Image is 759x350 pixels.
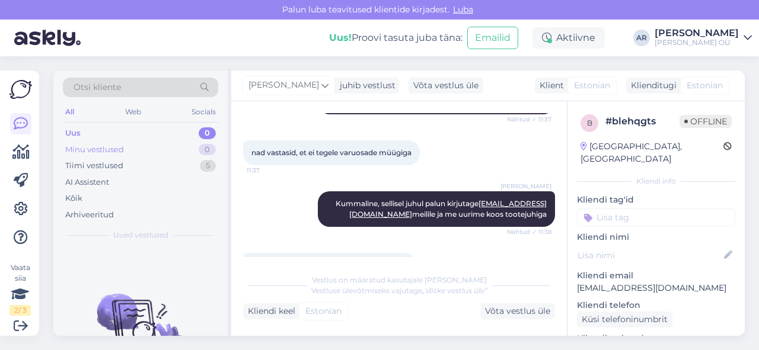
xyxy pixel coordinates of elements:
b: Uus! [329,32,352,43]
span: Kummaline, sellisel juhul palun kirjutage meilile ja me uurime koos tootejuhiga [336,199,547,219]
span: Nähtud ✓ 11:38 [507,227,551,236]
div: Vaata siia [9,262,31,316]
p: Kliendi email [577,269,735,282]
span: Otsi kliente [74,81,121,94]
div: 0 [199,127,216,139]
span: Vestluse ülevõtmiseks vajutage [311,286,487,295]
div: 0 [199,144,216,156]
div: Võta vestlus üle [409,78,483,94]
img: Askly Logo [9,80,32,99]
div: Klient [535,79,564,92]
div: # blehqgts [605,114,680,129]
input: Lisa nimi [578,249,722,262]
span: Offline [680,115,732,128]
span: 11:37 [247,166,291,175]
span: b [587,118,592,127]
span: Nähtud ✓ 11:37 [507,115,551,124]
p: Kliendi nimi [577,231,735,243]
div: Kõik [65,192,82,204]
div: Web [123,104,143,120]
div: All [63,104,76,120]
div: Tiimi vestlused [65,160,123,172]
div: Minu vestlused [65,144,124,156]
div: Kliendi keel [243,305,295,317]
div: [PERSON_NAME] OÜ [655,38,739,47]
span: [PERSON_NAME] [248,79,319,92]
span: Estonian [574,79,610,92]
div: [GEOGRAPHIC_DATA], [GEOGRAPHIC_DATA] [581,140,723,165]
div: Uus [65,127,81,139]
span: Estonian [305,305,342,317]
span: nad vastasid, et ei tegele varuosade müügiga [251,148,412,157]
button: Emailid [467,27,518,49]
div: juhib vestlust [335,79,396,92]
span: Uued vestlused [113,230,168,240]
a: [PERSON_NAME][PERSON_NAME] OÜ [655,28,752,47]
div: 5 [200,160,216,172]
i: „Võtke vestlus üle” [422,286,487,295]
div: AI Assistent [65,176,109,188]
p: Kliendi telefon [577,299,735,312]
p: Klienditeekond [577,332,735,345]
div: Arhiveeritud [65,209,114,221]
div: Kliendi info [577,176,735,187]
p: [EMAIL_ADDRESS][DOMAIN_NAME] [577,282,735,294]
span: [PERSON_NAME] [500,182,551,191]
div: Proovi tasuta juba täna: [329,31,463,45]
div: Küsi telefoninumbrit [577,312,672,327]
input: Lisa tag [577,208,735,226]
div: Socials [189,104,218,120]
div: Võta vestlus üle [480,303,555,319]
p: Kliendi tag'id [577,194,735,206]
span: Vestlus on määratud kasutajale [PERSON_NAME] [312,275,487,284]
div: AR [633,30,650,46]
span: Estonian [687,79,723,92]
div: [PERSON_NAME] [655,28,739,38]
div: 2 / 3 [9,305,31,316]
div: Aktiivne [532,27,605,49]
span: Luba [449,4,477,15]
div: Klienditugi [626,79,677,92]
